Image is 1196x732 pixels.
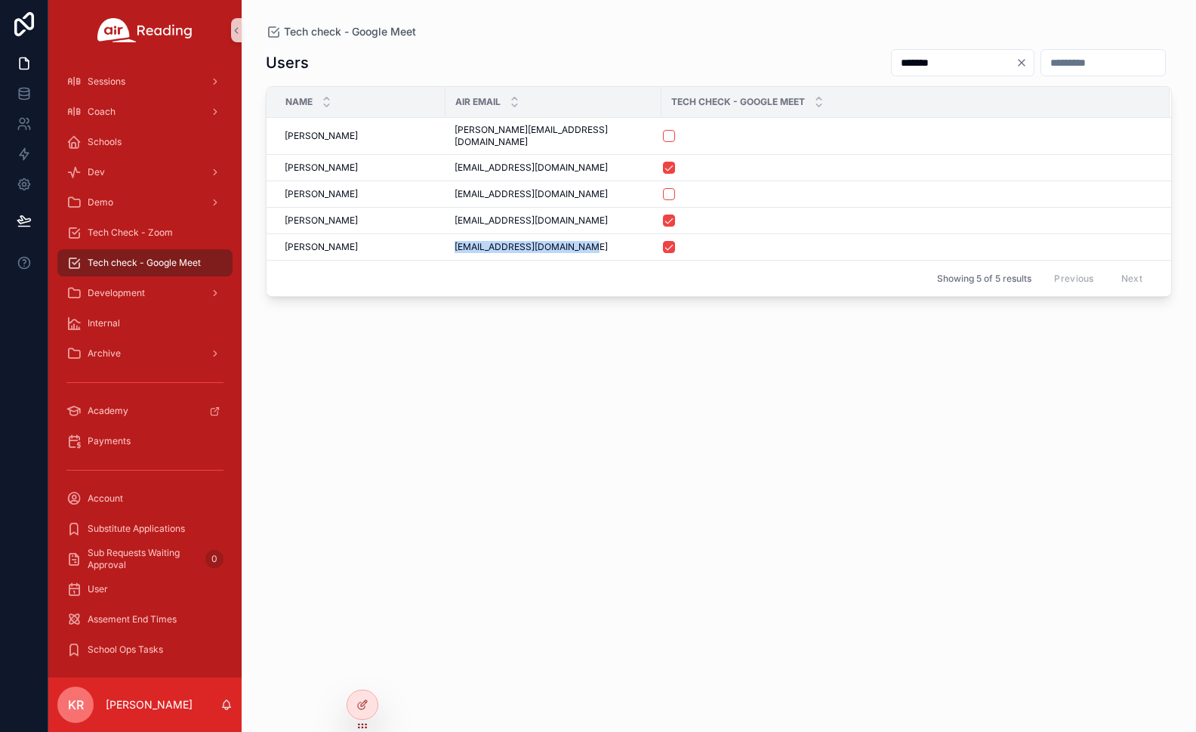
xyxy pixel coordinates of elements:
[88,405,128,417] span: Academy
[88,136,122,148] span: Schools
[57,636,233,663] a: School Ops Tasks
[285,162,358,174] span: [PERSON_NAME]
[57,219,233,246] a: Tech Check - Zoom
[285,188,358,200] span: [PERSON_NAME]
[57,249,233,276] a: Tech check - Google Meet
[205,550,223,568] div: 0
[937,273,1031,285] span: Showing 5 of 5 results
[57,515,233,542] a: Substitute Applications
[455,188,608,200] span: [EMAIL_ADDRESS][DOMAIN_NAME]
[88,613,177,625] span: Assement End Times
[88,547,199,571] span: Sub Requests Waiting Approval
[57,189,233,216] a: Demo
[68,696,84,714] span: KR
[88,583,108,595] span: User
[57,98,233,125] a: Coach
[455,124,652,148] span: [PERSON_NAME][EMAIL_ADDRESS][DOMAIN_NAME]
[266,52,309,73] h1: Users
[57,397,233,425] a: Academy
[1016,57,1034,69] button: Clear
[57,606,233,633] a: Assement End Times
[57,159,233,186] a: Dev
[57,128,233,156] a: Schools
[88,196,113,208] span: Demo
[57,576,233,603] a: User
[88,317,120,329] span: Internal
[455,96,501,108] span: Air Email
[88,287,145,299] span: Development
[88,523,185,535] span: Substitute Applications
[88,257,201,269] span: Tech check - Google Meet
[266,24,416,39] a: Tech check - Google Meet
[455,241,608,253] span: [EMAIL_ADDRESS][DOMAIN_NAME]
[88,493,123,505] span: Account
[284,24,416,39] span: Tech check - Google Meet
[88,76,125,88] span: Sessions
[285,130,358,142] span: [PERSON_NAME]
[57,428,233,455] a: Payments
[88,644,163,656] span: School Ops Tasks
[455,162,608,174] span: [EMAIL_ADDRESS][DOMAIN_NAME]
[285,241,358,253] span: [PERSON_NAME]
[88,435,131,447] span: Payments
[97,18,193,42] img: App logo
[57,310,233,337] a: Internal
[285,215,358,227] span: [PERSON_NAME]
[88,106,116,118] span: Coach
[57,280,233,307] a: Development
[455,215,608,227] span: [EMAIL_ADDRESS][DOMAIN_NAME]
[57,340,233,367] a: Archive
[57,68,233,95] a: Sessions
[106,697,193,712] p: [PERSON_NAME]
[285,96,313,108] span: Name
[671,96,805,108] span: Tech Check - Google Meet
[48,60,242,678] div: scrollable content
[57,485,233,512] a: Account
[88,347,121,360] span: Archive
[57,545,233,573] a: Sub Requests Waiting Approval0
[88,166,105,178] span: Dev
[88,227,173,239] span: Tech Check - Zoom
